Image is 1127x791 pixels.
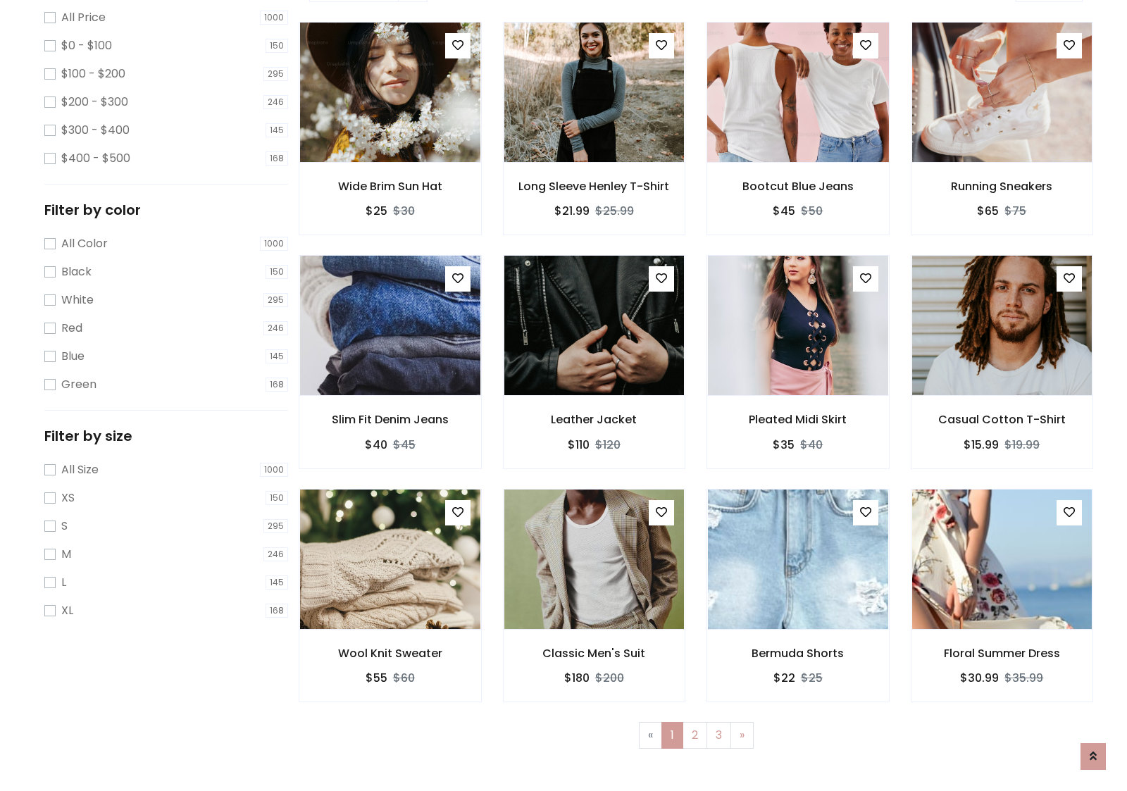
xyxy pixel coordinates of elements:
[740,727,745,743] span: »
[595,203,634,219] del: $25.99
[1004,203,1026,219] del: $75
[366,204,387,218] h6: $25
[393,203,415,219] del: $30
[263,519,288,533] span: 295
[44,428,288,444] h5: Filter by size
[61,150,130,167] label: $400 - $500
[266,575,288,590] span: 145
[266,378,288,392] span: 168
[911,180,1093,193] h6: Running Sneakers
[960,671,999,685] h6: $30.99
[266,491,288,505] span: 150
[263,547,288,561] span: 246
[554,204,590,218] h6: $21.99
[61,461,99,478] label: All Size
[263,321,288,335] span: 246
[263,293,288,307] span: 295
[504,180,685,193] h6: Long Sleeve Henley T-Shirt
[266,349,288,363] span: 145
[707,413,889,426] h6: Pleated Midi Skirt
[393,437,416,453] del: $45
[266,151,288,166] span: 168
[61,546,71,563] label: M
[683,722,707,749] a: 2
[61,9,106,26] label: All Price
[260,463,288,477] span: 1000
[706,722,731,749] a: 3
[773,438,795,451] h6: $35
[977,204,999,218] h6: $65
[61,376,96,393] label: Green
[568,438,590,451] h6: $110
[393,670,415,686] del: $60
[504,413,685,426] h6: Leather Jacket
[61,263,92,280] label: Black
[299,180,481,193] h6: Wide Brim Sun Hat
[61,122,130,139] label: $300 - $400
[964,438,999,451] h6: $15.99
[260,237,288,251] span: 1000
[564,671,590,685] h6: $180
[911,413,1093,426] h6: Casual Cotton T-Shirt
[44,201,288,218] h5: Filter by color
[61,235,108,252] label: All Color
[911,647,1093,660] h6: Floral Summer Dress
[61,348,85,365] label: Blue
[801,203,823,219] del: $50
[61,66,125,82] label: $100 - $200
[61,320,82,337] label: Red
[595,670,624,686] del: $200
[61,292,94,309] label: White
[263,67,288,81] span: 295
[773,204,795,218] h6: $45
[266,265,288,279] span: 150
[263,95,288,109] span: 246
[61,94,128,111] label: $200 - $300
[61,37,112,54] label: $0 - $100
[299,413,481,426] h6: Slim Fit Denim Jeans
[299,647,481,660] h6: Wool Knit Sweater
[661,722,683,749] a: 1
[773,671,795,685] h6: $22
[801,670,823,686] del: $25
[800,437,823,453] del: $40
[61,574,66,591] label: L
[266,604,288,618] span: 168
[266,123,288,137] span: 145
[266,39,288,53] span: 150
[61,602,73,619] label: XL
[595,437,621,453] del: $120
[707,647,889,660] h6: Bermuda Shorts
[366,671,387,685] h6: $55
[309,722,1083,749] nav: Page navigation
[707,180,889,193] h6: Bootcut Blue Jeans
[365,438,387,451] h6: $40
[504,647,685,660] h6: Classic Men's Suit
[61,490,75,506] label: XS
[730,722,754,749] a: Next
[61,518,68,535] label: S
[1004,437,1040,453] del: $19.99
[260,11,288,25] span: 1000
[1004,670,1043,686] del: $35.99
